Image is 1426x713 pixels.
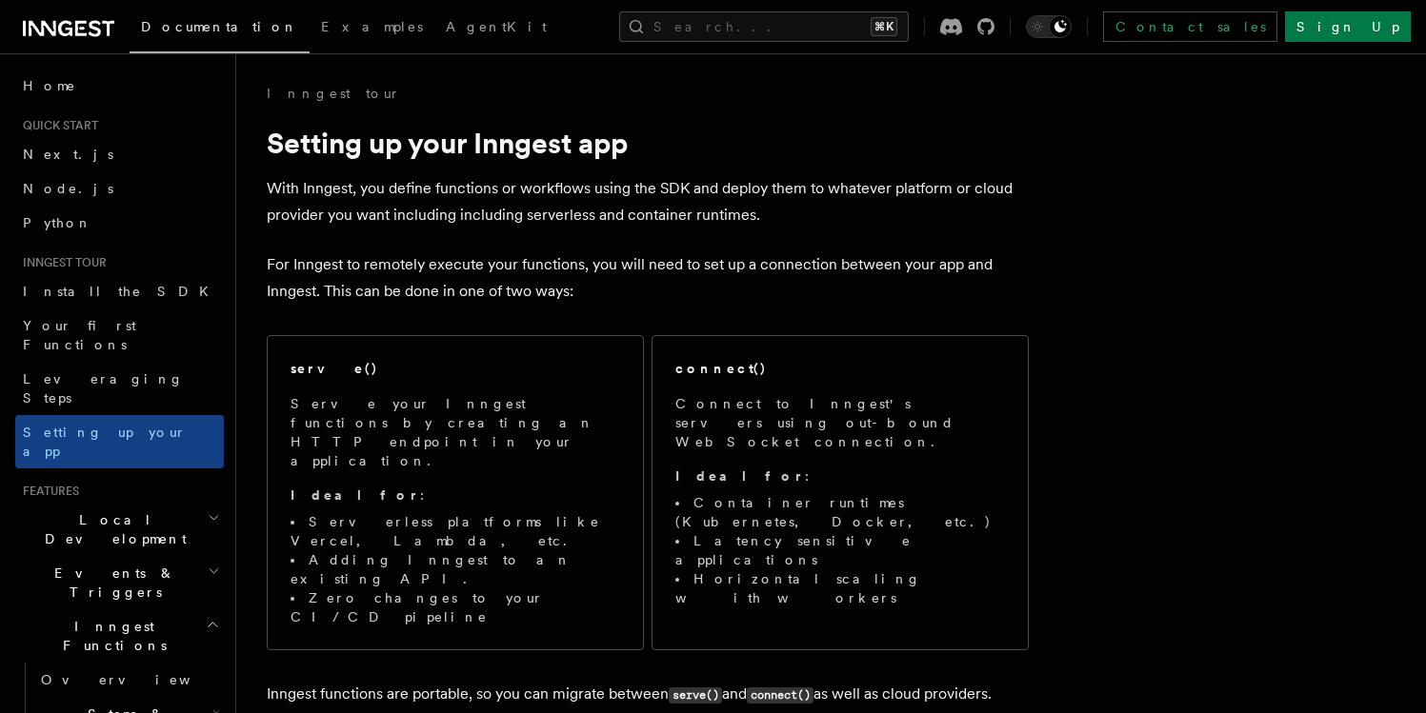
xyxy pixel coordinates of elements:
[291,359,378,378] h2: serve()
[23,425,187,459] span: Setting up your app
[267,126,1029,160] h1: Setting up your Inngest app
[669,687,722,703] code: serve()
[15,556,224,609] button: Events & Triggers
[23,147,113,162] span: Next.js
[33,663,224,697] a: Overview
[15,362,224,415] a: Leveraging Steps
[871,17,897,36] kbd: ⌘K
[321,19,423,34] span: Examples
[291,394,620,470] p: Serve your Inngest functions by creating an HTTP endpoint in your application.
[15,484,79,499] span: Features
[23,371,184,406] span: Leveraging Steps
[15,137,224,171] a: Next.js
[15,69,224,103] a: Home
[15,206,224,240] a: Python
[446,19,547,34] span: AgentKit
[130,6,310,53] a: Documentation
[15,609,224,663] button: Inngest Functions
[267,251,1029,305] p: For Inngest to remotely execute your functions, you will need to set up a connection between your...
[1026,15,1072,38] button: Toggle dark mode
[291,550,620,588] li: Adding Inngest to an existing API.
[267,84,400,103] a: Inngest tour
[15,564,208,602] span: Events & Triggers
[41,672,237,687] span: Overview
[1103,11,1277,42] a: Contact sales
[15,415,224,468] a: Setting up your app
[15,308,224,362] a: Your first Functions
[141,19,298,34] span: Documentation
[652,335,1029,650] a: connect()Connect to Inngest's servers using out-bound WebSocket connection.Ideal for:Container ru...
[291,485,620,505] p: :
[267,681,1029,708] p: Inngest functions are portable, so you can migrate between and as well as cloud providers.
[23,76,76,95] span: Home
[291,487,420,503] strong: Ideal for
[15,617,206,655] span: Inngest Functions
[675,359,767,378] h2: connect()
[23,181,113,196] span: Node.js
[1285,11,1411,42] a: Sign Up
[291,512,620,550] li: Serverless platforms like Vercel, Lambda, etc.
[15,255,107,270] span: Inngest tour
[675,466,1005,485] p: :
[619,11,909,42] button: Search...⌘K
[23,318,136,352] span: Your first Functions
[15,274,224,308] a: Install the SDK
[291,588,620,626] li: Zero changes to your CI/CD pipeline
[747,687,813,703] code: connect()
[23,284,220,299] span: Install the SDK
[310,6,434,51] a: Examples
[15,171,224,206] a: Node.js
[15,503,224,556] button: Local Development
[675,531,1005,569] li: Latency sensitive applications
[15,510,208,548] span: Local Development
[675,468,805,484] strong: Ideal for
[675,394,1005,451] p: Connect to Inngest's servers using out-bound WebSocket connection.
[15,118,98,133] span: Quick start
[434,6,558,51] a: AgentKit
[267,335,644,650] a: serve()Serve your Inngest functions by creating an HTTP endpoint in your application.Ideal for:Se...
[23,215,92,230] span: Python
[675,569,1005,607] li: Horizontal scaling with workers
[267,175,1029,228] p: With Inngest, you define functions or workflows using the SDK and deploy them to whatever platfor...
[675,493,1005,531] li: Container runtimes (Kubernetes, Docker, etc.)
